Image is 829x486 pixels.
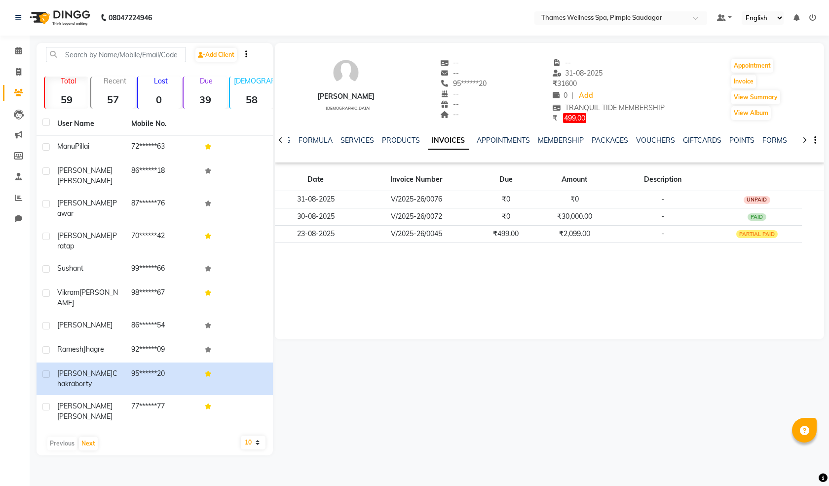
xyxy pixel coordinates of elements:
button: Invoice [731,75,756,88]
div: PAID [748,213,766,221]
span: [DEMOGRAPHIC_DATA] [326,106,371,111]
span: -- [441,110,459,119]
p: [DEMOGRAPHIC_DATA] [234,77,273,85]
strong: 59 [45,93,88,106]
span: - [661,212,664,221]
td: 31-08-2025 [275,191,357,208]
a: APPOINTMENTS [477,136,530,145]
td: V/2025-26/0072 [357,208,476,225]
span: -- [441,100,459,109]
span: ₹ [553,114,557,122]
span: [PERSON_NAME] [57,412,113,421]
b: 08047224946 [109,4,152,32]
span: Ramesh [57,345,83,354]
th: User Name [51,113,125,135]
th: Date [275,168,357,191]
td: ₹0 [476,208,536,225]
td: ₹30,000.00 [536,208,613,225]
span: [PERSON_NAME] [57,231,113,240]
span: 31-08-2025 [553,69,603,78]
strong: 58 [230,93,273,106]
span: [PERSON_NAME] [57,369,113,378]
strong: 0 [138,93,181,106]
span: 499.00 [563,113,586,123]
strong: 57 [91,93,135,106]
a: POINTS [729,136,754,145]
div: [PERSON_NAME] [317,91,375,102]
a: Add [577,89,595,103]
span: - [661,195,664,203]
td: ₹0 [476,191,536,208]
p: Total [49,77,88,85]
th: Invoice Number [357,168,476,191]
img: logo [25,4,93,32]
span: Pillai [75,142,89,151]
span: [PERSON_NAME] [57,166,113,175]
p: Lost [142,77,181,85]
th: Due [476,168,536,191]
a: PRODUCTS [382,136,420,145]
button: Appointment [731,59,773,73]
span: | [571,90,573,101]
th: Description [613,168,712,191]
span: 31600 [553,79,577,88]
span: [PERSON_NAME] [57,321,113,329]
span: [PERSON_NAME] [57,199,113,207]
a: FORMS [762,136,787,145]
a: Add Client [195,48,237,62]
p: Recent [95,77,135,85]
span: -- [553,58,571,67]
span: [PERSON_NAME] [57,176,113,185]
input: Search by Name/Mobile/Email/Code [46,47,186,62]
p: Due [186,77,227,85]
div: UNPAID [744,196,770,204]
td: V/2025-26/0076 [357,191,476,208]
td: V/2025-26/0045 [357,225,476,243]
td: 23-08-2025 [275,225,357,243]
a: SERVICES [340,136,374,145]
span: [PERSON_NAME] [57,288,118,307]
span: Manu [57,142,75,151]
td: 30-08-2025 [275,208,357,225]
span: Vikram [57,288,79,297]
span: -- [441,58,459,67]
iframe: chat widget [788,446,819,476]
span: - [661,229,664,238]
td: ₹0 [536,191,613,208]
span: Sushant [57,264,83,273]
span: [PERSON_NAME] [57,402,113,410]
a: MEMBERSHIP [538,136,584,145]
button: View Summary [731,90,780,104]
a: FAMILY [795,136,819,145]
img: avatar [331,58,361,87]
span: -- [441,69,459,78]
span: Jhagre [83,345,104,354]
a: FORMULA [299,136,333,145]
td: ₹499.00 [476,225,536,243]
th: Mobile No. [125,113,199,135]
div: PARTIAL PAID [736,230,778,238]
a: GIFTCARDS [683,136,721,145]
td: ₹2,099.00 [536,225,613,243]
a: VOUCHERS [636,136,675,145]
span: ₹ [553,79,557,88]
a: PACKAGES [592,136,628,145]
span: 0 [553,91,567,100]
th: Amount [536,168,613,191]
a: INVOICES [428,132,469,150]
span: TRANQUIL TIDE MEMBERSHIP [553,103,665,112]
button: View Album [731,106,771,120]
button: Next [79,437,98,450]
strong: 39 [184,93,227,106]
span: -- [441,89,459,98]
